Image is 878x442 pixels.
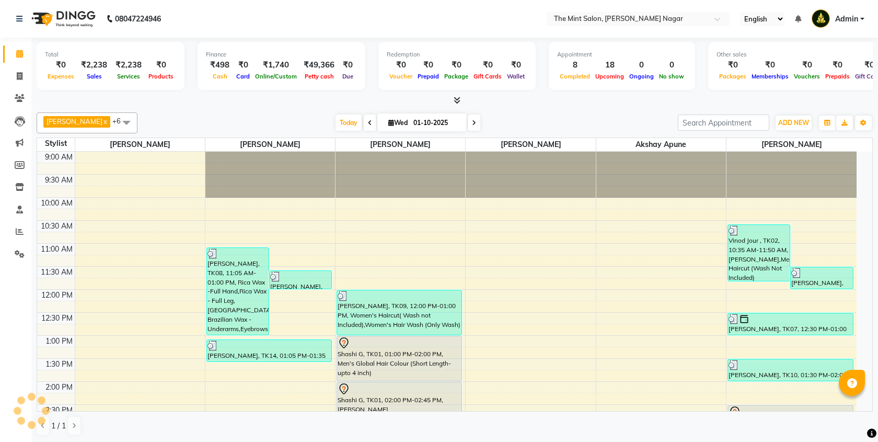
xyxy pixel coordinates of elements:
div: 10:30 AM [39,221,75,232]
div: 2:00 PM [43,382,75,393]
input: 2025-10-01 [410,115,463,131]
button: ADD NEW [776,116,812,130]
span: [PERSON_NAME] [726,138,857,151]
div: ₹0 [749,59,791,71]
div: Finance [206,50,357,59]
span: +6 [112,117,129,125]
div: ₹0 [146,59,176,71]
span: Today [336,115,362,131]
span: Memberships [749,73,791,80]
span: Upcoming [593,73,627,80]
div: 11:30 AM [39,267,75,278]
div: 18 [593,59,627,71]
span: [PERSON_NAME] [75,138,205,151]
div: Redemption [387,50,527,59]
div: Total [45,50,176,59]
span: ADD NEW [778,119,809,127]
div: [PERSON_NAME], TK04, 11:30 AM-12:00 PM, [PERSON_NAME] [791,267,852,289]
div: ₹0 [387,59,415,71]
div: 10:00 AM [39,198,75,209]
span: [PERSON_NAME] [47,117,102,126]
span: Sales [84,73,105,80]
div: 12:00 PM [39,290,75,301]
div: ₹0 [471,59,504,71]
span: No show [656,73,687,80]
span: 1 / 1 [51,421,66,432]
div: ₹0 [442,59,471,71]
div: 12:30 PM [39,313,75,324]
span: Voucher [387,73,415,80]
div: ₹0 [717,59,749,71]
a: x [102,117,107,126]
span: [PERSON_NAME] [336,138,465,151]
div: 1:30 PM [43,359,75,370]
span: Ongoing [627,73,656,80]
div: 0 [656,59,687,71]
span: Wallet [504,73,527,80]
span: Petty cash [302,73,337,80]
div: 1:00 PM [43,336,75,347]
div: Stylist [37,138,75,149]
div: ₹49,366 [299,59,339,71]
span: Card [234,73,252,80]
div: 11:00 AM [39,244,75,255]
div: 0 [627,59,656,71]
div: ₹0 [339,59,357,71]
div: [PERSON_NAME], TK14, 01:05 PM-01:35 PM, Eyebrows Threading,Upperlips & Lowerlips Threading,Chin T... [207,340,331,361]
span: Expenses [45,73,77,80]
img: Admin [812,9,830,28]
div: Appointment [557,50,687,59]
div: ₹498 [206,59,234,71]
span: Package [442,73,471,80]
input: Search Appointment [678,115,769,131]
span: Gift Cards [471,73,504,80]
div: ₹0 [234,59,252,71]
span: Due [340,73,356,80]
div: Shashi G, TK01, 01:00 PM-02:00 PM, Men's Global Hair Colour (Short Length- upto 4 inch) [337,336,461,381]
div: ₹0 [45,59,77,71]
div: ₹0 [823,59,852,71]
span: [PERSON_NAME] [205,138,335,151]
div: 9:30 AM [43,175,75,186]
span: Packages [717,73,749,80]
div: [PERSON_NAME], TK10, 01:30 PM-02:00 PM, [PERSON_NAME] [728,359,853,381]
div: 9:00 AM [43,152,75,163]
b: 08047224946 [115,4,161,33]
span: [PERSON_NAME] [466,138,595,151]
span: Completed [557,73,593,80]
div: ₹0 [504,59,527,71]
div: [PERSON_NAME], TK07, 12:30 PM-01:00 PM, [PERSON_NAME] [728,313,853,335]
span: Products [146,73,176,80]
span: Services [114,73,143,80]
span: Admin [835,14,858,25]
div: ₹1,740 [252,59,299,71]
div: ₹2,238 [77,59,111,71]
div: 2:30 PM [43,405,75,416]
span: Prepaids [823,73,852,80]
span: Prepaid [415,73,442,80]
div: [PERSON_NAME], TK09, 12:00 PM-01:00 PM, Women's Haircut( Wash not Included),Women's Hair Wash (On... [337,290,461,335]
div: 8 [557,59,593,71]
div: [PERSON_NAME], TK03, 11:35 AM-12:00 PM, Eyebrows Threading,Forehead Threading [270,271,331,289]
div: ₹0 [415,59,442,71]
span: Akshay Apune [596,138,726,151]
span: Online/Custom [252,73,299,80]
div: ₹2,238 [111,59,146,71]
img: logo [27,4,98,33]
div: [PERSON_NAME], TK16, 02:30 PM-03:00 PM, Women's Hair Wash With Blowdry [728,405,853,427]
span: Cash [210,73,230,80]
div: ₹0 [791,59,823,71]
div: Vinod Jour , TK02, 10:35 AM-11:50 AM, [PERSON_NAME],Men's Haircut (Wash Not Included) [728,225,790,281]
span: Wed [386,119,410,127]
span: Vouchers [791,73,823,80]
div: [PERSON_NAME], TK08, 11:05 AM-01:00 PM, Rica Wax -Full Hand,Rica Wax - Full Leg,[GEOGRAPHIC_DATA]... [207,248,269,335]
div: Shashi G, TK01, 02:00 PM-02:45 PM, [PERSON_NAME] [337,382,461,415]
